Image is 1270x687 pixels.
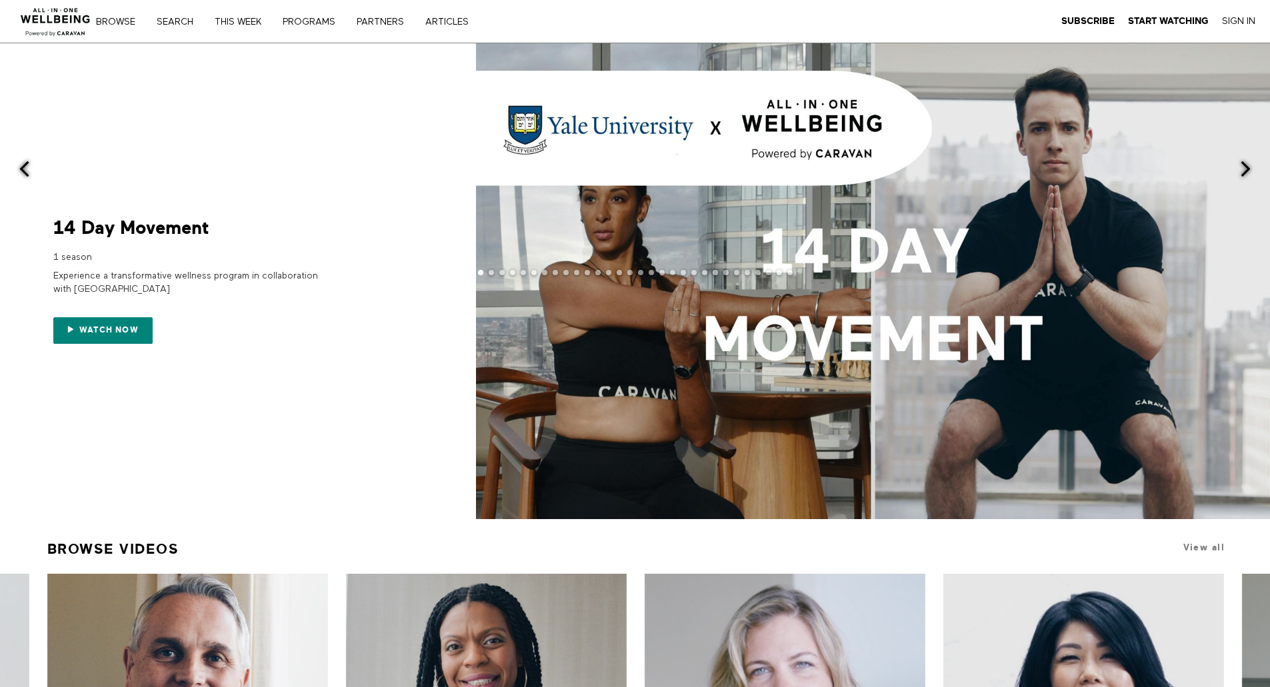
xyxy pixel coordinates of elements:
a: Sign In [1222,15,1255,27]
a: Browse Videos [47,535,179,563]
a: ARTICLES [421,17,483,27]
a: PARTNERS [352,17,418,27]
strong: Subscribe [1061,16,1115,26]
a: Subscribe [1061,15,1115,27]
strong: Start Watching [1128,16,1209,26]
a: Browse [91,17,149,27]
a: Start Watching [1128,15,1209,27]
a: THIS WEEK [210,17,275,27]
a: PROGRAMS [278,17,349,27]
nav: Primary [105,15,496,28]
a: Search [152,17,207,27]
a: View all [1183,542,1225,552]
